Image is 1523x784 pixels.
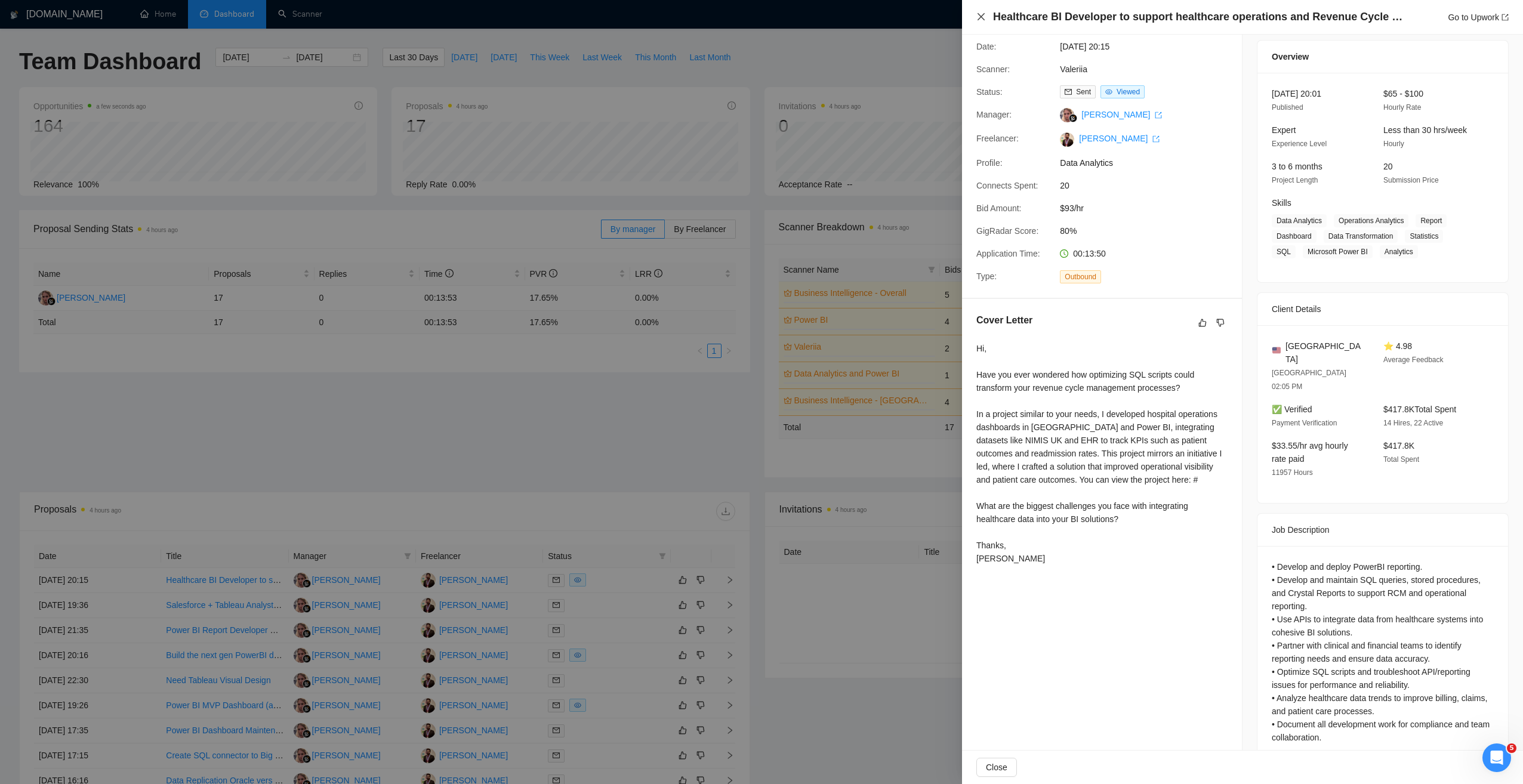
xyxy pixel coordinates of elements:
span: Type: [976,271,997,281]
span: Overview [1272,50,1309,63]
span: clock-circle [1060,249,1068,258]
span: Application Time: [976,249,1040,258]
span: 14 Hires, 22 Active [1383,419,1443,427]
span: close [976,12,986,21]
span: Status: [976,87,1003,97]
span: Scanner: [976,64,1010,74]
span: 00:13:50 [1073,249,1106,258]
span: 5 [1507,743,1516,753]
span: Less than 30 hrs/week [1383,125,1467,135]
span: Data Analytics [1272,214,1327,227]
div: Hi, Have you ever wondered how optimizing SQL scripts could transform your revenue cycle manageme... [976,342,1228,565]
span: 11957 Hours [1272,468,1313,477]
span: export [1502,14,1509,21]
span: $417.8K [1383,441,1414,450]
span: 80% [1060,224,1239,237]
span: like [1198,318,1207,328]
button: Close [976,12,986,22]
span: Sent [1076,88,1091,96]
span: $93/hr [1060,202,1239,215]
img: c1EHr19NyguM0gQx9qViwra_wK4SYEilaMhIYukPPQd_8JvZjobbK-LdwBNm1cltqp [1060,132,1074,147]
span: GigRadar Score: [976,226,1038,236]
span: Project Length [1272,176,1318,184]
span: Average Feedback [1383,356,1444,364]
span: Total Spent [1383,455,1419,464]
span: Profile: [976,158,1003,168]
span: SQL [1272,245,1296,258]
div: Client Details [1272,293,1494,325]
span: 20 [1383,162,1393,171]
span: 20 [1060,179,1239,192]
span: export [1152,135,1160,143]
span: Viewed [1117,88,1140,96]
span: Manager: [976,110,1012,119]
a: [PERSON_NAME] export [1081,110,1162,119]
span: Hourly [1383,140,1404,148]
img: gigradar-bm.png [1069,114,1077,122]
span: Analytics [1380,245,1418,258]
span: Published [1272,103,1303,112]
span: Statistics [1405,230,1443,243]
span: Experience Level [1272,140,1327,148]
span: [GEOGRAPHIC_DATA] 02:05 PM [1272,369,1346,391]
h4: Healthcare BI Developer to support healthcare operations and Revenue Cycle Management [993,10,1405,24]
span: mail [1065,88,1072,95]
span: Data Analytics [1060,156,1239,169]
span: Submission Price [1383,176,1439,184]
span: eye [1105,88,1112,95]
span: Bid Amount: [976,203,1022,213]
span: Outbound [1060,270,1101,283]
a: [PERSON_NAME] export [1079,134,1160,143]
span: dislike [1216,318,1225,328]
button: dislike [1213,316,1228,330]
img: 🇺🇸 [1272,346,1281,354]
span: $417.8K Total Spent [1383,405,1456,414]
div: • Develop and deploy PowerBI reporting. • Develop and maintain SQL queries, stored procedures, an... [1272,560,1494,744]
span: Payment Verification [1272,419,1337,427]
span: 3 to 6 months [1272,162,1322,171]
span: Date: [976,42,996,51]
span: ✅ Verified [1272,405,1312,414]
span: Connects Spent: [976,181,1038,190]
span: Expert [1272,125,1296,135]
div: Job Description [1272,514,1494,546]
span: $65 - $100 [1383,89,1423,98]
span: ⭐ 4.98 [1383,341,1412,351]
span: Close [986,761,1007,774]
span: Data Transformation [1324,230,1398,243]
span: [DATE] 20:15 [1060,40,1239,53]
span: Microsoft Power BI [1303,245,1373,258]
h5: Cover Letter [976,313,1032,328]
span: Report [1416,214,1447,227]
span: [GEOGRAPHIC_DATA] [1285,339,1364,366]
span: Operations Analytics [1334,214,1408,227]
button: Close [976,758,1017,777]
iframe: Intercom live chat [1482,743,1511,772]
a: Valeriia [1060,64,1087,74]
span: Dashboard [1272,230,1317,243]
button: like [1195,316,1210,330]
span: Hourly Rate [1383,103,1421,112]
a: Go to Upworkexport [1448,13,1509,22]
span: Freelancer: [976,134,1019,143]
span: [DATE] 20:01 [1272,89,1321,98]
span: export [1155,112,1162,119]
span: $33.55/hr avg hourly rate paid [1272,441,1348,464]
span: Skills [1272,198,1291,208]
